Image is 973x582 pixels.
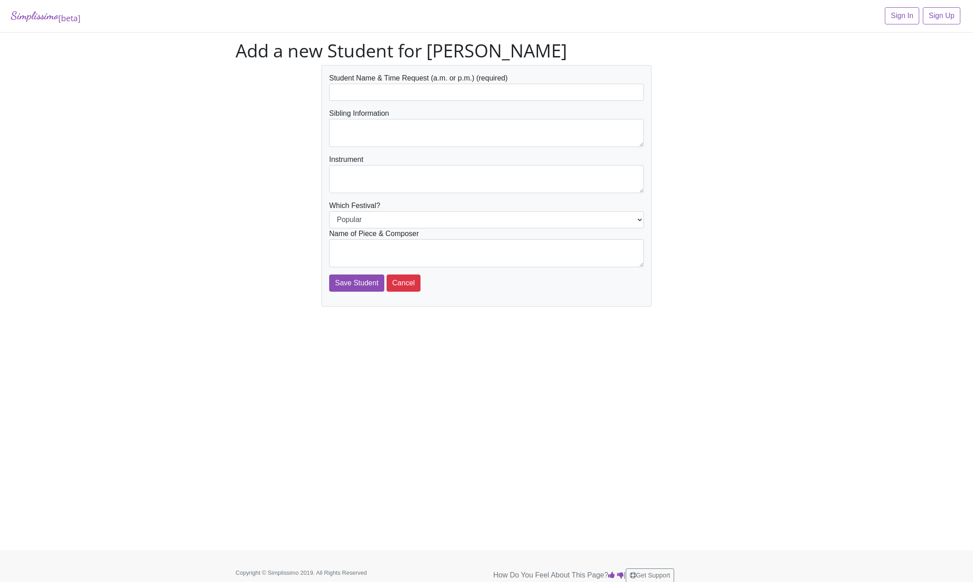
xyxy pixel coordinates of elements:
[236,568,394,577] p: Copyright © Simplissimo 2019. All Rights Reserved
[885,7,919,24] a: Sign In
[329,274,384,292] input: Save Student
[329,73,644,101] div: Student Name & Time Request (a.m. or p.m.) (required)
[387,274,421,292] button: Cancel
[329,228,644,267] div: Name of Piece & Composer
[58,13,80,24] sub: [beta]
[11,7,80,25] a: Simplissimo[beta]
[923,7,960,24] a: Sign Up
[236,40,737,62] h1: Add a new Student for [PERSON_NAME]
[329,154,644,193] div: Instrument
[329,73,644,292] form: Which Festival?
[329,108,644,147] div: Sibling Information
